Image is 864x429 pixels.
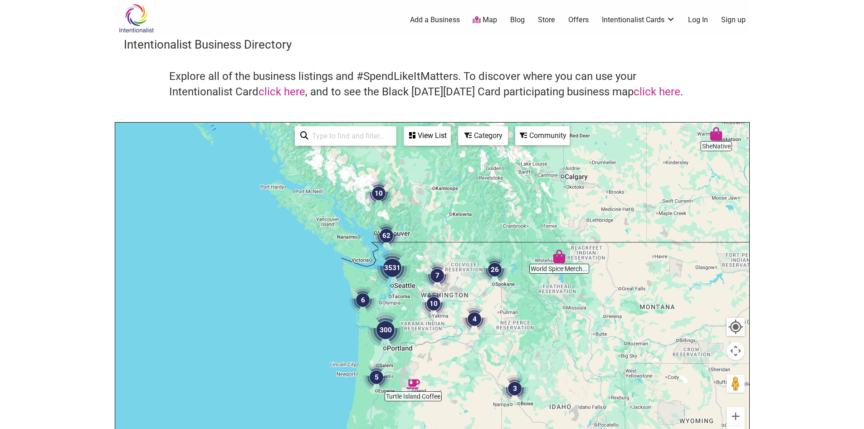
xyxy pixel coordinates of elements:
h4: Explore all of the business listings and #SpendLikeItMatters. To discover where you can use your ... [169,69,695,99]
div: 5 [359,360,394,394]
div: See a list of the visible businesses [404,126,451,146]
div: SheNative [706,123,727,144]
div: Filter by Community [515,126,570,145]
h3: Intentionalist Business Directory [124,36,741,53]
div: Community [516,127,569,144]
a: click here [259,85,305,98]
div: World Spice Merchants [549,246,570,267]
div: 6 [346,283,380,317]
div: Turtle Island Coffee [403,374,424,394]
div: View List [405,127,450,144]
img: Intentionalist [115,4,158,33]
a: Sign up [721,15,746,25]
div: 10 [416,286,451,321]
div: 3531 [371,246,414,290]
a: Store [538,15,555,25]
button: Zoom in [727,407,745,425]
a: Log In [688,15,708,25]
a: Offers [568,15,589,25]
div: Type to search and filter [295,126,396,146]
button: Your Location [727,318,745,336]
a: Map [473,15,497,25]
div: 10 [361,176,396,211]
div: Filter by category [458,126,508,145]
a: Blog [510,15,525,25]
input: Type to find and filter... [308,127,391,145]
a: Intentionalist Cards [602,15,675,25]
div: 62 [369,218,404,253]
div: 3 [498,371,532,406]
a: click here [634,85,680,98]
div: 300 [364,308,407,352]
div: 4 [457,302,492,336]
button: Map camera controls [727,342,745,360]
a: Add a Business [410,15,460,25]
button: Drag Pegman onto the map to open Street View [727,375,745,393]
div: 7 [420,258,454,293]
div: Category [459,127,507,144]
div: 26 [478,252,512,287]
